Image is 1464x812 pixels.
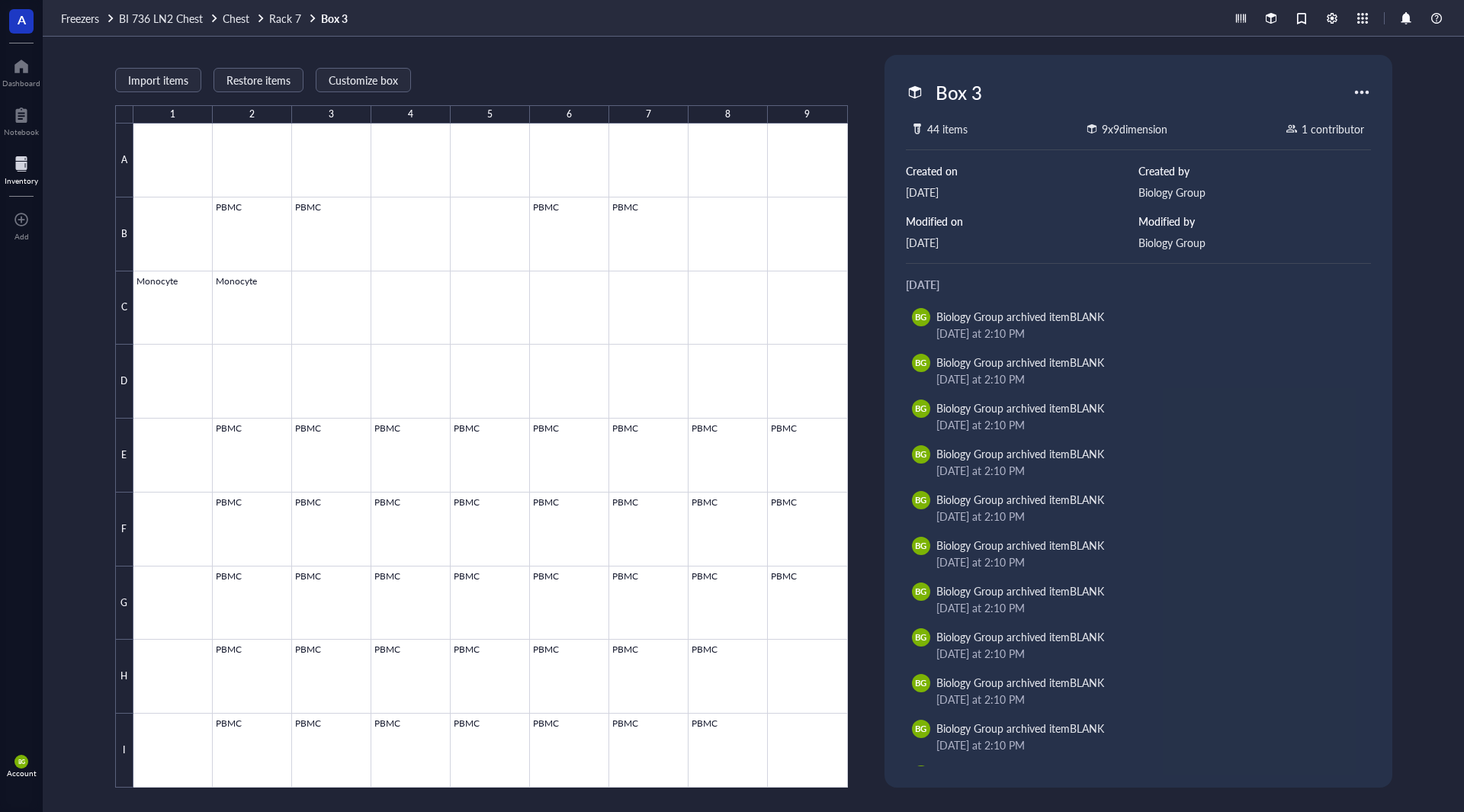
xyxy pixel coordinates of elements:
span: BG [915,448,927,461]
a: BI 736 LN2 Chest [119,11,220,25]
div: [DATE] at 2:10 PM [936,554,1353,570]
span: BG [915,311,927,324]
div: Biology Group archived item [936,765,1104,782]
div: 4 [408,104,413,124]
div: A [115,124,133,197]
span: BG [915,586,927,599]
div: Biology Group archived item [936,583,1104,599]
div: BLANK [1070,629,1104,644]
div: D [115,345,133,419]
a: Inventory [5,152,38,185]
div: [DATE] at 2:10 PM [936,416,1353,433]
div: Created on [906,162,1138,179]
div: 6 [567,104,572,124]
div: I [115,714,133,788]
div: Inventory [5,176,38,185]
div: 44 items [927,120,968,137]
div: BLANK [1070,446,1104,461]
span: Chest [223,11,249,26]
span: Restore items [226,74,291,86]
a: Dashboard [2,54,40,88]
div: 5 [487,104,493,124]
div: Biology Group archived item [936,400,1104,416]
div: Biology Group [1138,234,1371,251]
div: BLANK [1070,355,1104,370]
div: 9 [804,104,810,124]
div: Biology Group archived item [936,674,1104,691]
div: BLANK [1070,309,1104,324]
div: Biology Group [1138,184,1371,201]
div: BLANK [1070,675,1104,690]
span: Import items [128,74,188,86]
div: Modified on [906,213,1138,229]
span: BG [18,759,24,765]
a: Notebook [4,103,39,136]
div: Notebook [4,127,39,136]
div: H [115,640,133,714]
div: [DATE] [906,234,1138,251]
span: BG [915,540,927,553]
div: 8 [725,104,730,124]
div: Biology Group archived item [936,445,1104,462]
div: C [115,271,133,345]
button: Restore items [213,68,303,92]
div: 7 [646,104,651,124]
div: Biology Group archived item [936,720,1104,737]
div: Biology Group archived item [936,491,1104,508]
span: BG [915,631,927,644]
div: Biology Group archived item [936,308,1104,325]
div: [DATE] [906,184,1138,201]
a: ChestRack 7 [223,11,318,25]
a: Freezers [61,11,116,25]
div: [DATE] at 2:10 PM [936,325,1353,342]
div: BLANK [1070,492,1104,507]
button: Import items [115,68,201,92]
a: Box 3 [321,11,351,25]
span: Freezers [61,11,99,26]
span: Customize box [329,74,398,86]
span: BI 736 LN2 Chest [119,11,203,26]
span: BG [915,403,927,416]
div: F [115,493,133,566]
div: BLANK [1070,583,1104,599]
div: [DATE] at 2:10 PM [936,462,1353,479]
div: G [115,566,133,640]
span: BG [915,677,927,690]
div: BLANK [1070,538,1104,553]
div: BLANK [1070,400,1104,416]
div: 1 contributor [1302,120,1364,137]
div: E [115,419,133,493]
span: BG [915,357,927,370]
div: 3 [329,104,334,124]
div: [DATE] at 2:10 PM [936,599,1353,616]
div: [DATE] at 2:10 PM [936,645,1353,662]
div: Biology Group archived item [936,628,1104,645]
div: Biology Group archived item [936,537,1104,554]
div: Account [7,769,37,778]
div: B [115,197,133,271]
span: BG [915,494,927,507]
div: 2 [249,104,255,124]
div: [DATE] at 2:10 PM [936,737,1353,753]
div: 1 [170,104,175,124]
span: Rack 7 [269,11,301,26]
div: Biology Group archived item [936,354,1104,371]
div: Modified by [1138,213,1371,229]
span: BG [915,723,927,736]
button: Customize box [316,68,411,92]
div: [DATE] at 2:10 PM [936,371,1353,387]
div: Created by [1138,162,1371,179]
div: Add [14,232,29,241]
div: Dashboard [2,79,40,88]
div: Box 3 [929,76,989,108]
div: BLANK [1070,721,1104,736]
span: A [18,10,26,29]
div: [DATE] [906,276,1371,293]
div: [DATE] at 2:10 PM [936,691,1353,708]
div: 9 x 9 dimension [1102,120,1167,137]
div: [DATE] at 2:10 PM [936,508,1353,525]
